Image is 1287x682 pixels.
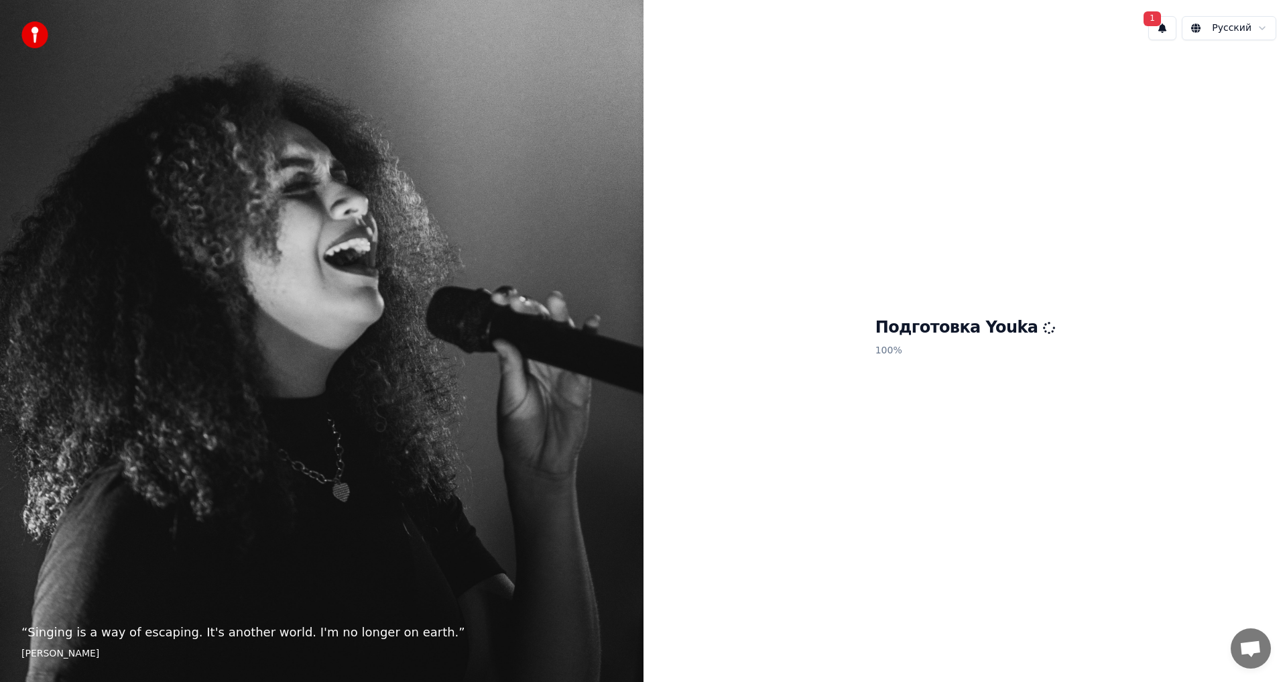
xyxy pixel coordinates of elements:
div: Открытый чат [1231,628,1271,669]
span: 1 [1144,11,1161,26]
h1: Подготовка Youka [875,317,1056,339]
footer: [PERSON_NAME] [21,647,622,661]
img: youka [21,21,48,48]
p: 100 % [875,339,1056,363]
button: 1 [1148,16,1176,40]
p: “ Singing is a way of escaping. It's another world. I'm no longer on earth. ” [21,623,622,642]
